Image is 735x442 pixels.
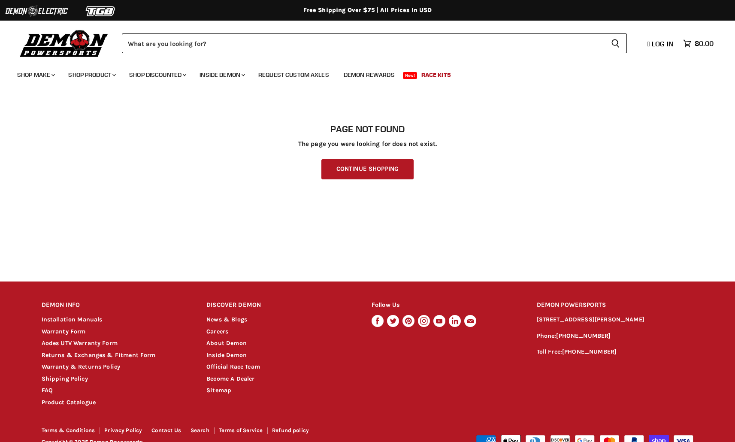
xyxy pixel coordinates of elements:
img: TGB Logo 2 [69,3,133,19]
a: Shipping Policy [42,375,88,382]
h2: DISCOVER DEMON [206,295,355,315]
a: Race Kits [415,66,457,84]
span: Log in [652,39,674,48]
a: Warranty Form [42,328,86,335]
a: FAQ [42,387,53,394]
p: [STREET_ADDRESS][PERSON_NAME] [537,315,694,325]
img: Demon Powersports [17,28,111,58]
a: Search [191,427,209,433]
a: Shop Product [62,66,121,84]
a: Installation Manuals [42,316,103,323]
a: Request Custom Axles [252,66,336,84]
div: Free Shipping Over $75 | All Prices In USD [24,6,711,14]
a: Official Race Team [206,363,260,370]
ul: Main menu [11,63,711,84]
a: Inside Demon [193,66,250,84]
a: Log in [644,40,679,48]
a: About Demon [206,339,247,347]
img: Demon Electric Logo 2 [4,3,69,19]
p: The page you were looking for does not exist. [42,140,694,148]
a: Careers [206,328,228,335]
h2: DEMON POWERSPORTS [537,295,694,315]
a: Inside Demon [206,351,247,359]
a: Warranty & Returns Policy [42,363,121,370]
a: Returns & Exchanges & Fitment Form [42,351,156,359]
h2: DEMON INFO [42,295,191,315]
nav: Footer [42,427,369,436]
a: Continue Shopping [321,159,414,179]
a: $0.00 [679,37,718,50]
a: Terms & Conditions [42,427,95,433]
a: Product Catalogue [42,399,96,406]
a: Demon Rewards [337,66,401,84]
a: Terms of Service [219,427,263,433]
a: Sitemap [206,387,231,394]
h2: Follow Us [372,295,520,315]
a: [PHONE_NUMBER] [556,332,611,339]
span: $0.00 [695,39,714,48]
a: Become A Dealer [206,375,254,382]
a: Contact Us [151,427,181,433]
a: Privacy Policy [104,427,142,433]
a: Shop Make [11,66,60,84]
p: Phone: [537,331,694,341]
p: Toll Free: [537,347,694,357]
button: Search [604,33,627,53]
a: Shop Discounted [123,66,191,84]
input: Search [122,33,604,53]
a: Aodes UTV Warranty Form [42,339,118,347]
span: New! [403,72,417,79]
form: Product [122,33,627,53]
h1: Page not found [42,124,694,134]
a: News & Blogs [206,316,247,323]
a: Refund policy [272,427,309,433]
a: [PHONE_NUMBER] [562,348,617,355]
